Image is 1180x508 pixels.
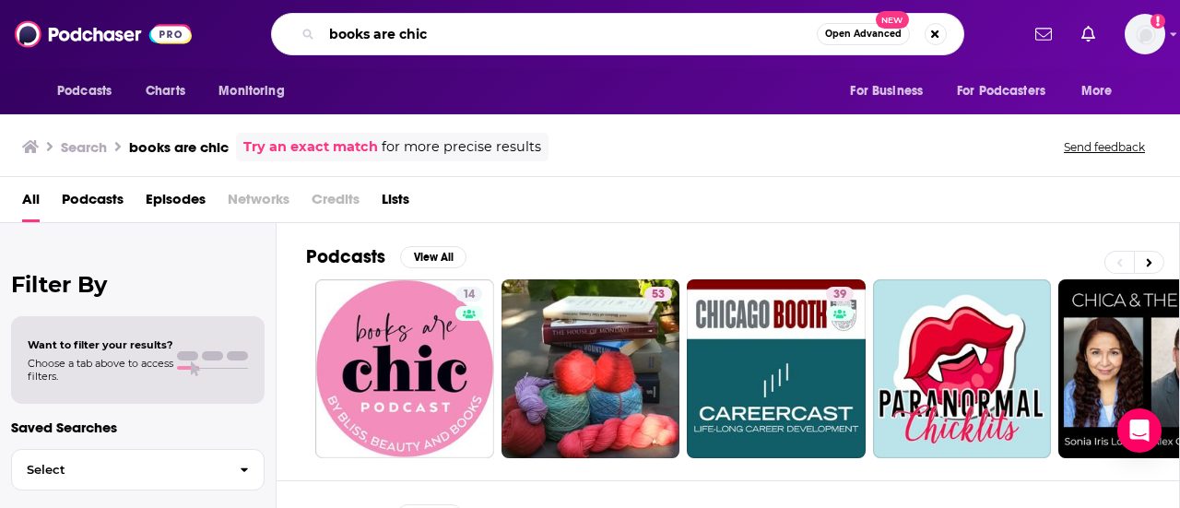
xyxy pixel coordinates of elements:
h2: Filter By [11,271,265,298]
a: PodcastsView All [306,245,466,268]
button: View All [400,246,466,268]
div: Open Intercom Messenger [1117,408,1162,453]
a: Lists [382,184,409,222]
span: For Business [850,78,923,104]
span: 14 [463,286,475,304]
a: Show notifications dropdown [1028,18,1059,50]
span: Podcasts [57,78,112,104]
img: User Profile [1125,14,1165,54]
button: Open AdvancedNew [817,23,910,45]
span: Open Advanced [825,30,902,39]
span: New [876,11,909,29]
input: Search podcasts, credits, & more... [322,19,817,49]
span: For Podcasters [957,78,1045,104]
svg: Add a profile image [1150,14,1165,29]
button: Send feedback [1058,139,1150,155]
a: 53 [644,287,672,301]
p: Saved Searches [11,419,265,436]
a: 14 [455,287,482,301]
button: open menu [1068,74,1136,109]
a: 39 [826,287,854,301]
h3: books are chic [129,138,229,156]
span: More [1081,78,1113,104]
div: Search podcasts, credits, & more... [271,13,964,55]
button: Select [11,449,265,490]
span: 39 [833,286,846,304]
a: Episodes [146,184,206,222]
a: Try an exact match [243,136,378,158]
span: for more precise results [382,136,541,158]
button: open menu [206,74,308,109]
a: 14 [315,279,494,458]
span: Monitoring [218,78,284,104]
span: 53 [652,286,665,304]
a: Show notifications dropdown [1074,18,1103,50]
button: open menu [44,74,136,109]
span: Charts [146,78,185,104]
h2: Podcasts [306,245,385,268]
button: open menu [945,74,1072,109]
span: Networks [228,184,289,222]
span: Select [12,464,225,476]
a: 39 [687,279,866,458]
a: All [22,184,40,222]
span: Want to filter your results? [28,338,173,351]
button: open menu [837,74,946,109]
h3: Search [61,138,107,156]
span: Logged in as simonkids1 [1125,14,1165,54]
img: Podchaser - Follow, Share and Rate Podcasts [15,17,192,52]
a: 53 [501,279,680,458]
span: Choose a tab above to access filters. [28,357,173,383]
a: Charts [134,74,196,109]
button: Show profile menu [1125,14,1165,54]
span: Credits [312,184,360,222]
a: Podcasts [62,184,124,222]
